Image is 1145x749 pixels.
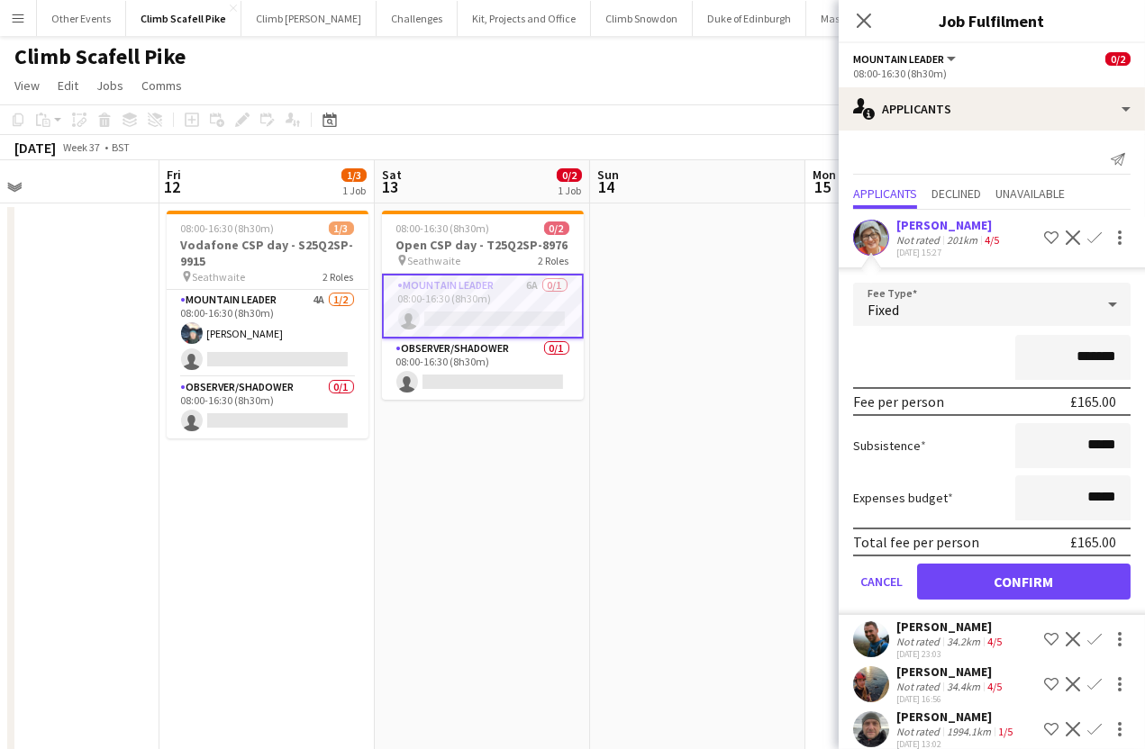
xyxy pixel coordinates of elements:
div: Not rated [896,635,943,648]
button: Climb Snowdon [591,1,693,36]
span: 12 [164,176,181,197]
a: View [7,74,47,97]
span: Applicants [853,187,917,200]
div: 34.2km [943,635,984,648]
div: [PERSON_NAME] [896,708,1016,725]
button: Challenges [377,1,458,36]
span: 14 [595,176,619,197]
div: Not rated [896,725,943,738]
app-job-card: 08:00-16:30 (8h30m)0/2Open CSP day - T25Q2SP-8976 Seathwaite2 RolesMountain Leader6A0/108:00-16:3... [382,211,584,400]
span: Seathwaite [193,270,246,284]
div: 1 Job [558,184,581,197]
span: Jobs [96,77,123,94]
div: BST [112,140,130,154]
label: Expenses budget [853,490,953,506]
div: Not rated [896,680,943,693]
button: Mountain Leader [853,52,959,66]
div: [DATE] [14,139,56,157]
span: Fixed [868,301,899,319]
button: Kit, Projects and Office [458,1,591,36]
div: [DATE] 15:27 [896,247,1003,258]
h3: Job Fulfilment [839,9,1145,32]
h3: Open CSP day - T25Q2SP-8976 [382,237,584,253]
button: Cancel [853,564,910,600]
span: Sat [382,167,402,183]
div: [PERSON_NAME] [896,217,1003,233]
div: 1994.1km [943,725,995,738]
div: Fee per person [853,393,944,411]
div: 34.4km [943,680,984,693]
span: 15 [810,176,836,197]
span: Seathwaite [408,254,461,267]
a: Edit [50,74,86,97]
app-card-role: Mountain Leader6A0/108:00-16:30 (8h30m) [382,274,584,338]
a: Jobs [89,74,131,97]
div: Applicants [839,87,1145,131]
span: 2 Roles [539,254,569,267]
button: Other Events [37,1,126,36]
app-skills-label: 4/5 [987,680,1002,693]
div: [PERSON_NAME] [896,663,1005,680]
div: Not rated [896,233,943,247]
span: 1/3 [341,168,367,182]
h1: Climb Scafell Pike [14,43,186,70]
span: 0/2 [544,221,569,235]
button: Climb [PERSON_NAME] [241,1,377,36]
app-card-role: Observer/Shadower0/108:00-16:30 (8h30m) [167,377,368,438]
div: 201km [943,233,981,247]
span: 08:00-16:30 (8h30m) [181,221,275,235]
div: £165.00 [1070,393,1116,411]
div: £165.00 [1070,533,1116,551]
span: 2 Roles [323,270,354,284]
span: Fri [167,167,181,183]
div: [DATE] 23:03 [896,648,1005,660]
span: Week 37 [59,140,105,154]
span: Unavailable [995,187,1065,200]
div: 08:00-16:30 (8h30m) [853,67,1131,80]
div: [PERSON_NAME] [896,618,1005,635]
span: 08:00-16:30 (8h30m) [396,221,490,235]
button: Confirm [917,564,1131,600]
span: Mon [813,167,836,183]
app-card-role: Mountain Leader4A1/208:00-16:30 (8h30m)[PERSON_NAME] [167,290,368,377]
button: Duke of Edinburgh [693,1,806,36]
div: Total fee per person [853,533,979,551]
span: Declined [931,187,981,200]
span: Sun [597,167,619,183]
app-skills-label: 1/5 [998,725,1013,738]
button: Mass Participation [806,1,920,36]
span: 13 [379,176,402,197]
span: 0/2 [1105,52,1131,66]
div: [DATE] 16:56 [896,693,1005,705]
app-skills-label: 4/5 [985,233,999,247]
span: View [14,77,40,94]
span: Edit [58,77,78,94]
app-skills-label: 4/5 [987,635,1002,648]
span: Comms [141,77,182,94]
button: Climb Scafell Pike [126,1,241,36]
span: Mountain Leader [853,52,944,66]
span: 1/3 [329,221,354,235]
span: 0/2 [557,168,582,182]
div: 1 Job [342,184,366,197]
app-card-role: Observer/Shadower0/108:00-16:30 (8h30m) [382,338,584,400]
label: Subsistence [853,438,926,454]
app-job-card: 08:00-16:30 (8h30m)1/3Vodafone CSP day - S25Q2SP-9915 Seathwaite2 RolesMountain Leader4A1/208:00-... [167,211,368,438]
h3: Vodafone CSP day - S25Q2SP-9915 [167,237,368,269]
a: Comms [134,74,189,97]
